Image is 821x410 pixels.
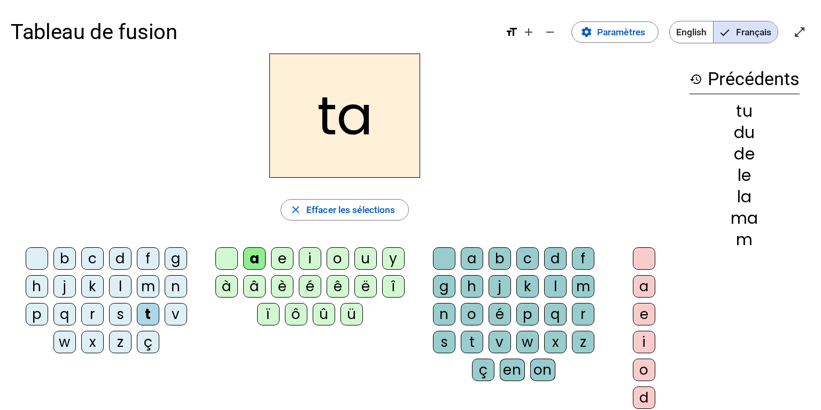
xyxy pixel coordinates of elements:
mat-icon: remove [544,26,556,39]
div: o [633,359,655,381]
button: Diminuer la taille de la police [539,21,561,43]
div: î [382,275,405,298]
div: t [137,303,159,325]
div: z [109,331,131,353]
div: n [433,303,455,325]
div: le [690,168,800,184]
div: g [433,275,455,298]
div: o [461,303,483,325]
div: k [516,275,539,298]
div: u [354,247,377,270]
div: h [461,275,483,298]
div: q [544,303,567,325]
h2: ta [269,54,420,178]
div: ma [690,210,800,226]
button: Effacer les sélections [281,199,408,221]
mat-icon: format_size [505,26,518,39]
button: Augmenter la taille de la police [518,21,539,43]
div: a [461,247,483,270]
mat-icon: add [522,26,535,39]
div: de [690,146,800,162]
span: Paramètres [597,24,645,40]
div: û [313,303,335,325]
div: q [53,303,76,325]
div: a [243,247,266,270]
div: z [572,331,594,353]
div: p [516,303,539,325]
div: f [137,247,159,270]
div: r [572,303,594,325]
div: m [137,275,159,298]
div: ç [472,359,494,381]
div: on [530,359,555,381]
div: g [165,247,187,270]
div: ê [327,275,349,298]
div: e [633,303,655,325]
mat-button-toggle-group: Language selection [669,21,778,43]
div: ï [257,303,280,325]
div: l [109,275,131,298]
div: v [165,303,187,325]
div: x [81,331,104,353]
div: v [489,331,511,353]
button: Entrer en plein écran [789,21,810,43]
div: è [271,275,293,298]
div: h [26,275,48,298]
div: m [690,232,800,248]
div: n [165,275,187,298]
div: en [500,359,524,381]
div: d [544,247,567,270]
mat-icon: settings [580,26,593,39]
mat-icon: history [690,73,702,86]
div: w [516,331,539,353]
div: du [690,125,800,141]
div: a [633,275,655,298]
div: d [633,386,655,409]
div: à [215,275,238,298]
span: Français [714,21,778,43]
div: s [109,303,131,325]
div: b [489,247,511,270]
div: b [53,247,76,270]
div: la [690,189,800,205]
div: i [633,331,655,353]
span: Effacer les sélections [306,202,396,218]
div: e [271,247,293,270]
mat-icon: open_in_full [793,26,806,39]
div: t [461,331,483,353]
div: x [544,331,567,353]
div: p [26,303,48,325]
h1: Tableau de fusion [11,11,494,54]
div: r [81,303,104,325]
div: o [327,247,349,270]
div: é [299,275,321,298]
div: tu [690,103,800,119]
div: k [81,275,104,298]
div: j [489,275,511,298]
div: j [53,275,76,298]
div: c [81,247,104,270]
div: ç [137,331,159,353]
div: i [299,247,321,270]
div: é [489,303,511,325]
h3: Précédents [690,64,800,94]
div: d [109,247,131,270]
div: ü [340,303,363,325]
button: Paramètres [571,21,659,43]
div: ô [285,303,307,325]
div: â [243,275,266,298]
div: y [382,247,405,270]
span: English [670,21,713,43]
mat-icon: close [290,204,302,216]
div: ë [354,275,377,298]
div: c [516,247,539,270]
div: s [433,331,455,353]
div: w [53,331,76,353]
div: m [572,275,594,298]
div: l [544,275,567,298]
div: f [572,247,594,270]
